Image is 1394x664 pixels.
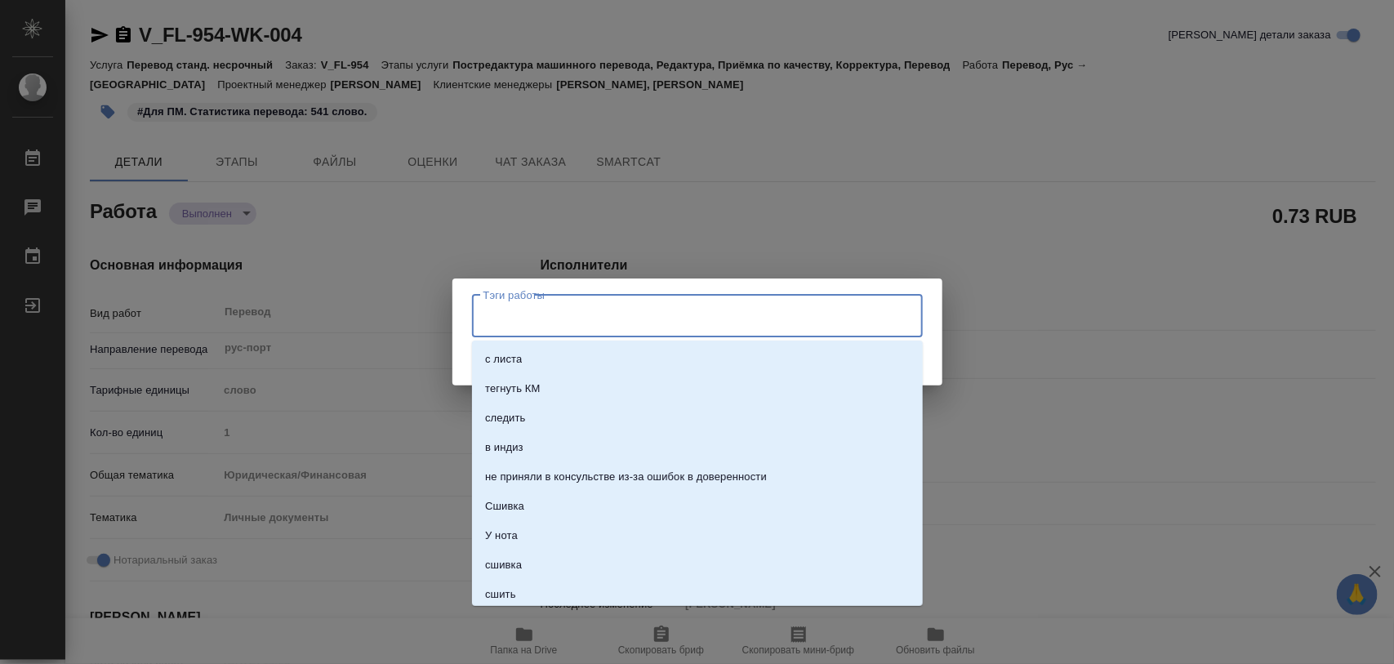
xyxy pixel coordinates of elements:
p: тегнуть КМ [485,381,540,397]
p: с листа [485,351,522,368]
p: следить [485,410,525,426]
p: в индиз [485,439,523,456]
p: У нота [485,528,518,544]
p: сшить [485,586,516,603]
p: не приняли в консульстве из-за ошибок в доверенности [485,469,767,485]
p: сшивка [485,557,522,573]
p: Сшивка [485,498,524,515]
